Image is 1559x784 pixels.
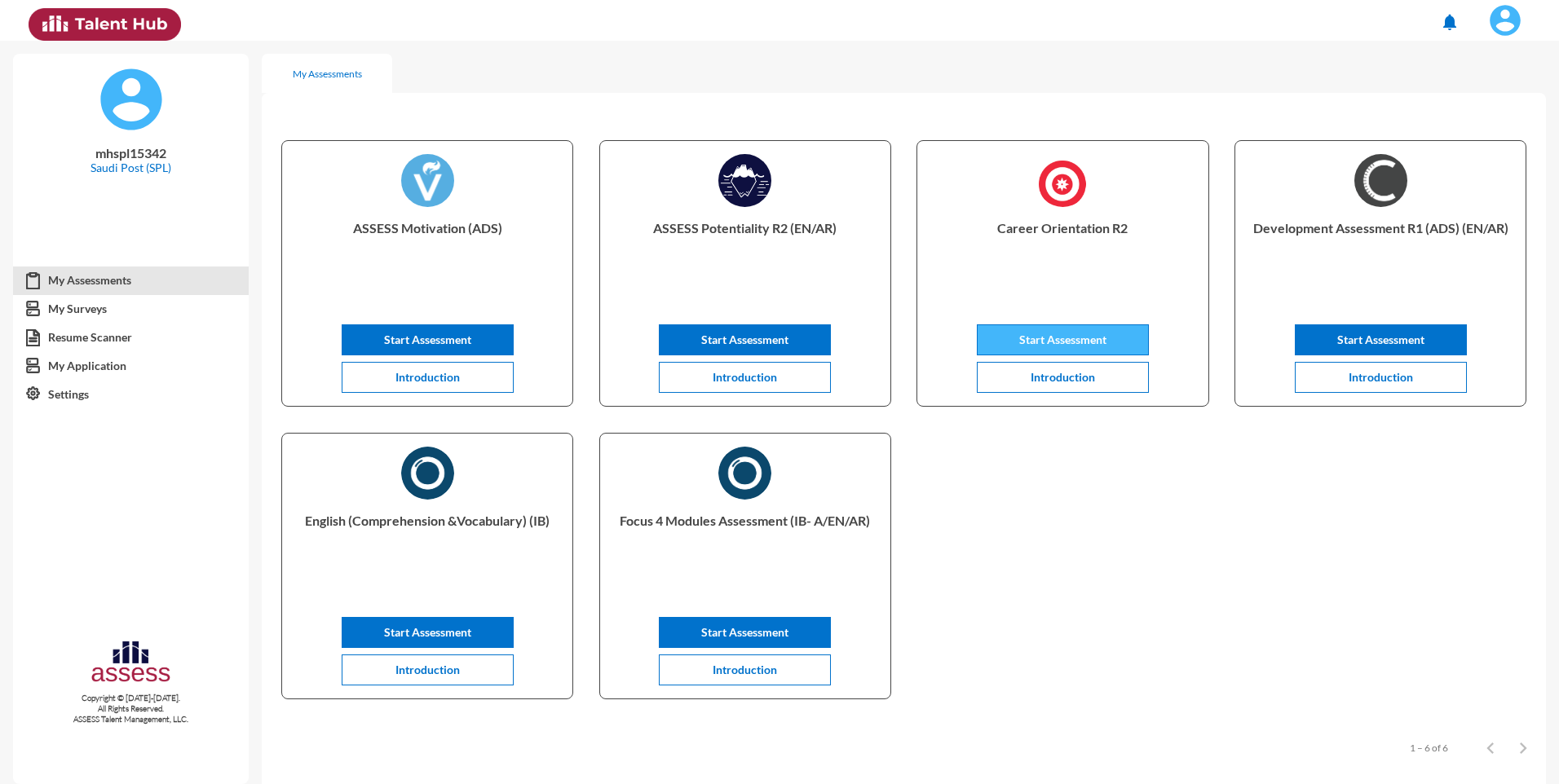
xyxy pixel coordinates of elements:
[659,362,831,393] button: Introduction
[295,220,559,285] p: ASSESS Motivation (ADS)
[659,617,831,648] button: Start Assessment
[13,266,249,295] a: My Assessments
[293,68,362,80] div: My Assessments
[1295,333,1467,346] a: Start Assessment
[401,447,454,500] img: English_(Comprehension_&Vocabulary)_(IB)_1730317988001
[1337,333,1424,346] span: Start Assessment
[1031,370,1095,384] span: Introduction
[718,447,771,500] img: AR)_1730316400291
[1295,324,1467,355] button: Start Assessment
[659,625,831,639] a: Start Assessment
[1295,362,1467,393] button: Introduction
[659,324,831,355] button: Start Assessment
[395,370,460,384] span: Introduction
[713,370,777,384] span: Introduction
[342,625,514,639] a: Start Assessment
[713,663,777,676] span: Introduction
[342,654,514,685] button: Introduction
[1248,220,1513,285] p: Development Assessment R1 (ADS) (EN/AR)
[342,324,514,355] button: Start Assessment
[977,324,1149,355] button: Start Assessment
[342,333,514,346] a: Start Assessment
[384,625,471,639] span: Start Assessment
[659,333,831,346] a: Start Assessment
[1019,333,1106,346] span: Start Assessment
[1507,731,1539,764] button: Next page
[13,351,249,381] a: My Application
[977,333,1149,346] a: Start Assessment
[613,513,877,578] p: Focus 4 Modules Assessment (IB- A/EN/AR)
[342,617,514,648] button: Start Assessment
[1354,154,1407,207] img: AR)_1726044597422
[659,654,831,685] button: Introduction
[13,323,249,352] a: Resume Scanner
[13,294,249,324] a: My Surveys
[1440,12,1460,32] mat-icon: notifications
[1410,742,1448,754] div: 1 – 6 of 6
[930,220,1195,285] p: Career Orientation R2
[718,154,771,207] img: ASSESS_Potentiality_R2_1725966368866
[342,362,514,393] button: Introduction
[13,693,249,725] p: Copyright © [DATE]-[DATE]. All Rights Reserved. ASSESS Talent Management, LLC.
[295,513,559,578] p: English (Comprehension &Vocabulary) (IB)
[1349,370,1413,384] span: Introduction
[13,380,249,409] a: Settings
[26,161,236,174] p: Saudi Post (SPL)
[384,333,471,346] span: Start Assessment
[90,638,172,689] img: assesscompany-logo.png
[1036,154,1089,213] img: Career_Orientation_R2_1725960277734
[977,362,1149,393] button: Introduction
[701,333,788,346] span: Start Assessment
[613,220,877,285] p: ASSESS Potentiality R2 (EN/AR)
[99,67,164,132] img: default%20profile%20image.svg
[701,625,788,639] span: Start Assessment
[1474,731,1507,764] button: Previous page
[26,145,236,161] p: mhspl15342
[395,663,460,676] span: Introduction
[401,154,454,207] img: ASSESS_Motivation_(ADS)_1726044876717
